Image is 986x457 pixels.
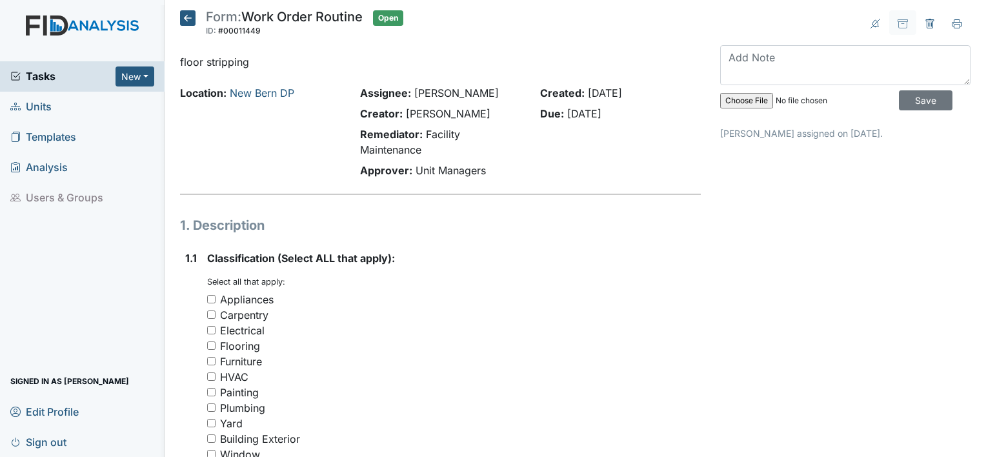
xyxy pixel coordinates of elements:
strong: Due: [540,107,564,120]
label: 1.1 [185,250,197,266]
div: Furniture [220,354,262,369]
span: #00011449 [218,26,261,36]
strong: Creator: [360,107,403,120]
a: New Bern DP [230,86,294,99]
div: Painting [220,385,259,400]
strong: Created: [540,86,585,99]
input: Flooring [207,341,216,350]
input: Save [899,90,952,110]
span: ID: [206,26,216,36]
span: Templates [10,127,76,147]
strong: Assignee: [360,86,411,99]
span: Open [373,10,403,26]
a: Tasks [10,68,116,84]
strong: Approver: [360,164,412,177]
strong: Remediator: [360,128,423,141]
input: Carpentry [207,310,216,319]
h1: 1. Description [180,216,701,235]
span: Signed in as [PERSON_NAME] [10,371,129,391]
input: Painting [207,388,216,396]
div: Flooring [220,338,260,354]
span: [PERSON_NAME] [406,107,490,120]
small: Select all that apply: [207,277,285,287]
input: Electrical [207,326,216,334]
span: Unit Managers [416,164,486,177]
p: [PERSON_NAME] assigned on [DATE]. [720,127,971,140]
span: Form: [206,9,241,25]
input: Appliances [207,295,216,303]
div: Work Order Routine [206,10,363,39]
div: Building Exterior [220,431,300,447]
span: Edit Profile [10,401,79,421]
p: floor stripping [180,54,701,70]
input: Yard [207,419,216,427]
input: Furniture [207,357,216,365]
span: Classification (Select ALL that apply): [207,252,395,265]
button: New [116,66,154,86]
div: Electrical [220,323,265,338]
span: [DATE] [567,107,601,120]
input: HVAC [207,372,216,381]
span: Analysis [10,157,68,178]
div: HVAC [220,369,248,385]
span: [PERSON_NAME] [414,86,499,99]
input: Building Exterior [207,434,216,443]
div: Appliances [220,292,274,307]
input: Plumbing [207,403,216,412]
div: Yard [220,416,243,431]
span: Sign out [10,432,66,452]
span: Units [10,97,52,117]
strong: Location: [180,86,226,99]
div: Carpentry [220,307,268,323]
span: [DATE] [588,86,622,99]
div: Plumbing [220,400,265,416]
